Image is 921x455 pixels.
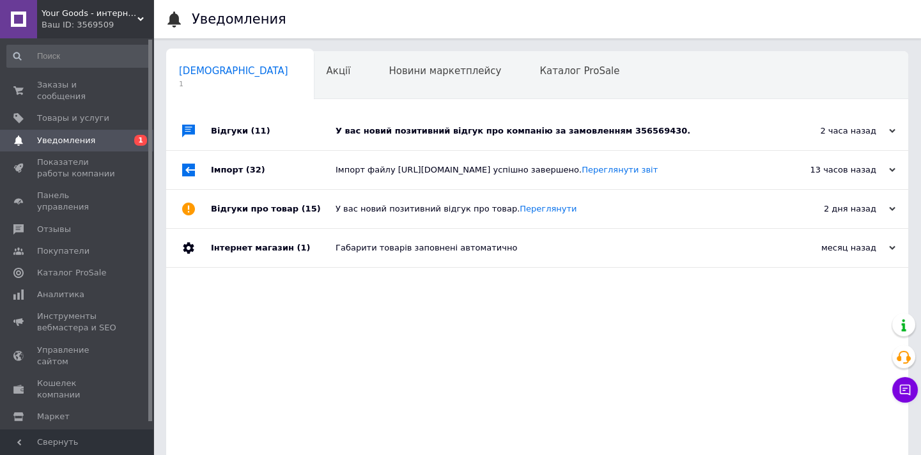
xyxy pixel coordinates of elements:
[37,411,70,422] span: Маркет
[768,164,895,176] div: 13 часов назад
[134,135,147,146] span: 1
[251,126,270,135] span: (11)
[37,224,71,235] span: Отзывы
[520,204,577,213] a: Переглянути
[37,267,106,279] span: Каталог ProSale
[6,45,150,68] input: Поиск
[42,8,137,19] span: Your Goods - интернет-магазин настольных игр
[179,65,288,77] span: [DEMOGRAPHIC_DATA]
[37,157,118,180] span: Показатели работы компании
[327,65,351,77] span: Акції
[211,229,336,267] div: Інтернет магазин
[336,242,768,254] div: Габарити товарів заповнені автоматично
[42,19,153,31] div: Ваш ID: 3569509
[302,204,321,213] span: (15)
[892,377,918,403] button: Чат с покупателем
[211,112,336,150] div: Відгуки
[37,79,118,102] span: Заказы и сообщения
[37,378,118,401] span: Кошелек компании
[582,165,658,174] a: Переглянути звіт
[768,125,895,137] div: 2 часа назад
[211,151,336,189] div: Імпорт
[192,12,286,27] h1: Уведомления
[37,112,109,124] span: Товары и услуги
[768,242,895,254] div: месяц назад
[179,79,288,89] span: 1
[37,245,89,257] span: Покупатели
[37,344,118,367] span: Управление сайтом
[37,311,118,334] span: Инструменты вебмастера и SEO
[246,165,265,174] span: (32)
[211,190,336,228] div: Відгуки про товар
[37,135,95,146] span: Уведомления
[37,289,84,300] span: Аналитика
[539,65,619,77] span: Каталог ProSale
[336,125,768,137] div: У вас новий позитивний відгук про компанію за замовленням 356569430.
[768,203,895,215] div: 2 дня назад
[37,190,118,213] span: Панель управления
[336,203,768,215] div: У вас новий позитивний відгук про товар.
[389,65,501,77] span: Новини маркетплейсу
[297,243,310,252] span: (1)
[336,164,768,176] div: Імпорт файлу [URL][DOMAIN_NAME] успішно завершено.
